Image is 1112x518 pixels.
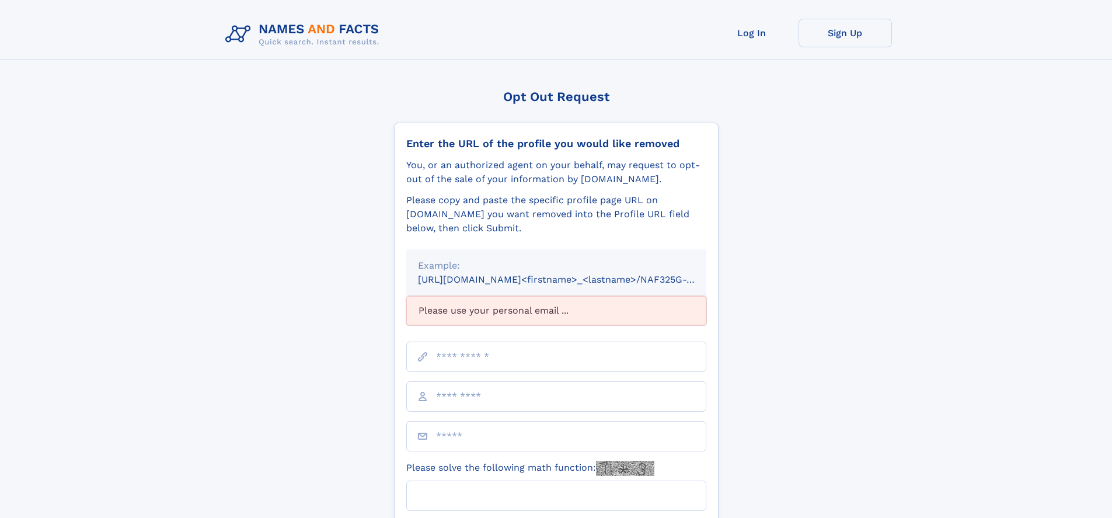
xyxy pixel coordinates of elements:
div: Please use your personal email ... [406,296,706,325]
div: Enter the URL of the profile you would like removed [406,137,706,150]
div: Opt Out Request [394,89,719,104]
a: Sign Up [799,19,892,47]
img: Logo Names and Facts [221,19,389,50]
div: You, or an authorized agent on your behalf, may request to opt-out of the sale of your informatio... [406,158,706,186]
a: Log In [705,19,799,47]
div: Please copy and paste the specific profile page URL on [DOMAIN_NAME] you want removed into the Pr... [406,193,706,235]
label: Please solve the following math function: [406,461,654,476]
div: Example: [418,259,695,273]
small: [URL][DOMAIN_NAME]<firstname>_<lastname>/NAF325G-xxxxxxxx [418,274,728,285]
